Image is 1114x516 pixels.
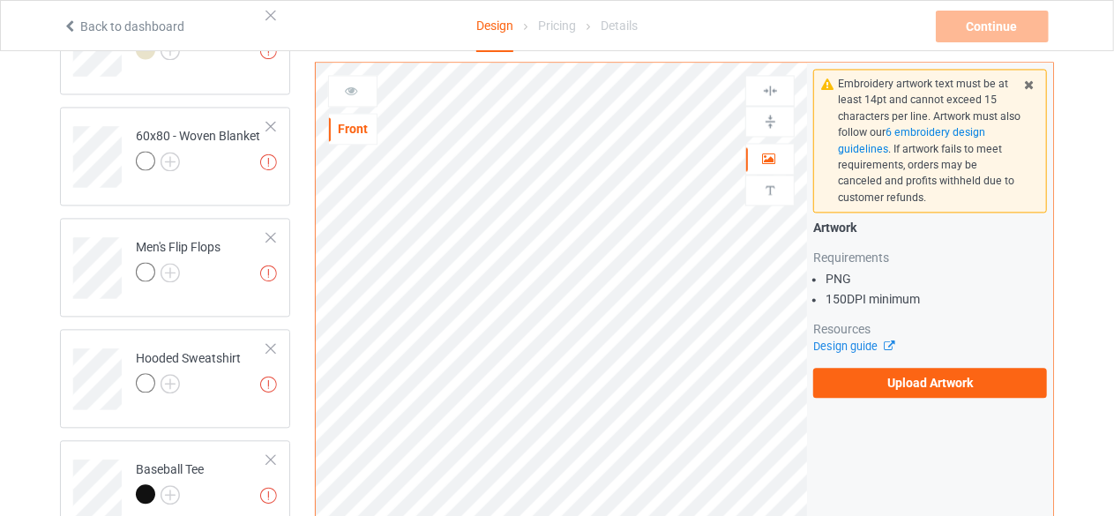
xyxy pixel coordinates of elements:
img: svg+xml;base64,PD94bWwgdmVyc2lvbj0iMS4wIiBlbmNvZGluZz0iVVRGLTgiPz4KPHN2ZyB3aWR0aD0iMjJweCIgaGVpZ2... [161,374,180,393]
img: svg+xml;base64,PD94bWwgdmVyc2lvbj0iMS4wIiBlbmNvZGluZz0iVVRGLTgiPz4KPHN2ZyB3aWR0aD0iMjJweCIgaGVpZ2... [161,485,180,505]
div: Men's Flip Flops [60,218,290,317]
li: 150 DPI minimum [826,290,1047,308]
img: exclamation icon [260,265,277,281]
div: Hooded Sweatshirt [136,349,241,392]
div: Hooded Sweatshirt [60,329,290,428]
div: Men's Flip Flops [136,238,221,280]
span: 6 embroidery design guidelines [838,126,985,154]
img: exclamation icon [260,376,277,393]
div: Tote Bag [136,16,184,58]
div: Resources [813,320,1047,338]
div: Artwork [813,219,1047,236]
div: Details [601,1,638,50]
img: svg+xml;base64,PD94bWwgdmVyc2lvbj0iMS4wIiBlbmNvZGluZz0iVVRGLTgiPz4KPHN2ZyB3aWR0aD0iMjJweCIgaGVpZ2... [161,152,180,171]
div: Embroidery artwork text must be at least 14pt and cannot exceed 15 characters per line. Artwork m... [838,76,1022,206]
div: Design [476,1,513,52]
img: svg%3E%0A [762,82,779,99]
div: Front [329,120,377,138]
img: exclamation icon [260,153,277,170]
li: PNG [826,270,1047,288]
a: Design guide [813,340,893,353]
div: Pricing [538,1,576,50]
img: svg%3E%0A [762,113,779,130]
div: 60x80 - Woven Blanket [136,127,260,169]
a: Back to dashboard [63,19,184,34]
div: Requirements [813,249,1047,266]
div: Baseball Tee [136,460,204,503]
div: 60x80 - Woven Blanket [60,107,290,206]
img: svg+xml;base64,PD94bWwgdmVyc2lvbj0iMS4wIiBlbmNvZGluZz0iVVRGLTgiPz4KPHN2ZyB3aWR0aD0iMjJweCIgaGVpZ2... [161,263,180,282]
label: Upload Artwork [813,368,1047,398]
img: svg%3E%0A [762,182,779,198]
img: exclamation icon [260,487,277,504]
